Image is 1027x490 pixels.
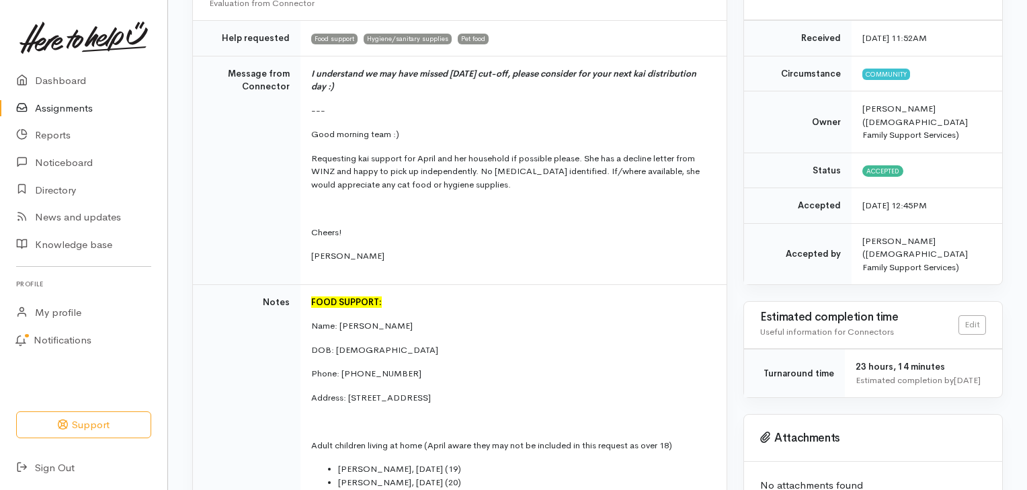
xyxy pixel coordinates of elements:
[744,223,852,284] td: Accepted by
[862,200,927,211] time: [DATE] 12:45PM
[954,374,981,386] time: [DATE]
[193,56,300,284] td: Message from Connector
[862,165,903,176] span: Accepted
[338,462,710,476] li: [PERSON_NAME], [DATE] (19)
[856,374,986,387] div: Estimated completion by
[311,391,710,405] p: Address: [STREET_ADDRESS]
[760,326,894,337] span: Useful information for Connectors
[744,21,852,56] td: Received
[311,296,382,308] font: FOOD SUPPORT:
[744,91,852,153] td: Owner
[458,34,489,44] span: Pet food
[311,152,710,192] p: Requesting kai support for April and her household if possible please. She has a decline letter f...
[862,103,968,140] span: [PERSON_NAME] ([DEMOGRAPHIC_DATA] Family Support Services)
[852,223,1002,284] td: [PERSON_NAME] ([DEMOGRAPHIC_DATA] Family Support Services)
[193,21,300,56] td: Help requested
[364,34,452,44] span: Hygiene/sanitary supplies
[856,361,945,372] span: 23 hours, 14 minutes
[311,104,710,118] p: ---
[311,226,710,239] p: Cheers!
[16,411,151,439] button: Support
[958,315,986,335] a: Edit
[311,128,710,141] p: Good morning team :)
[311,367,710,380] p: Phone: [PHONE_NUMBER]
[760,311,958,324] h3: Estimated completion time
[744,153,852,188] td: Status
[744,188,852,224] td: Accepted
[862,69,910,79] span: Community
[311,34,358,44] span: Food support
[311,68,696,93] b: I understand we may have missed [DATE] cut-off, please consider for your next kai distribution da...
[16,275,151,293] h6: Profile
[760,432,986,445] h3: Attachments
[338,476,710,489] li: [PERSON_NAME], [DATE] (20)
[311,319,710,333] p: Name: [PERSON_NAME]
[311,439,710,452] p: Adult children living at home (April aware they may not be included in this request as over 18)
[311,249,710,263] p: [PERSON_NAME]
[744,56,852,91] td: Circumstance
[311,343,710,357] p: DOB: [DEMOGRAPHIC_DATA]
[744,350,845,398] td: Turnaround time
[862,32,927,44] time: [DATE] 11:52AM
